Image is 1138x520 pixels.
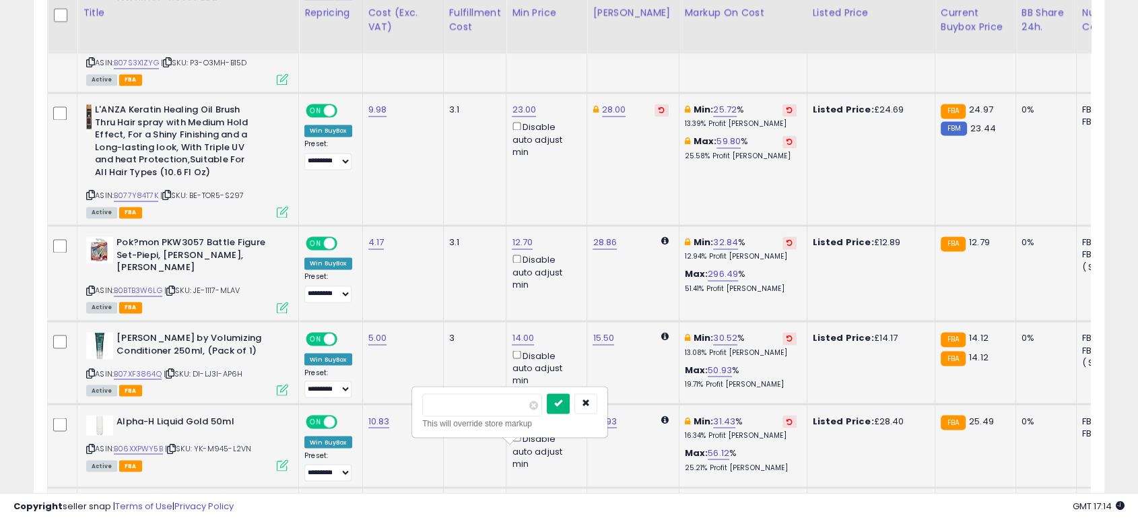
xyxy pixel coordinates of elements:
[304,125,352,137] div: Win BuyBox
[1022,415,1066,427] div: 0%
[685,332,797,357] div: %
[335,333,357,344] span: OFF
[685,104,797,129] div: %
[1082,236,1127,249] div: FBA: 13
[165,443,251,453] span: | SKU: YK-M945-L2VN
[713,236,738,249] a: 32.84
[685,416,690,425] i: This overrides the store level min markup for this listing
[449,104,496,116] div: 3.1
[160,190,244,201] span: | SKU: BE-TOR5-S297
[685,238,690,247] i: This overrides the store level min markup for this listing
[813,5,929,20] div: Listed Price
[422,417,597,430] div: This will override store markup
[307,105,324,117] span: ON
[86,104,92,131] img: 31G4ZONaQpL._SL40_.jpg
[685,379,797,389] p: 19.71% Profit [PERSON_NAME]
[116,415,280,431] b: Alpha-H Liquid Gold 50ml
[512,348,576,387] div: Disable auto adjust min
[86,332,288,395] div: ASIN:
[164,285,240,296] span: | SKU: JE-1117-MLAV
[708,446,729,459] a: 56.12
[119,460,142,472] span: FBA
[368,414,390,428] a: 10.83
[86,74,117,86] span: All listings currently available for purchase on Amazon
[161,57,246,68] span: | SKU: P3-O3MH-B15D
[1022,104,1066,116] div: 0%
[86,385,117,396] span: All listings currently available for purchase on Amazon
[694,236,714,249] b: Min:
[86,207,117,218] span: All listings currently available for purchase on Amazon
[685,137,690,145] i: This overrides the store level max markup for this listing
[449,236,496,249] div: 3.1
[713,414,735,428] a: 31.43
[713,331,737,345] a: 30.52
[685,152,797,161] p: 25.58% Profit [PERSON_NAME]
[708,363,732,377] a: 50.93
[1082,427,1127,439] div: FBM: 1
[86,332,113,359] img: 31MVcRnvY5L._SL40_.jpg
[694,135,717,148] b: Max:
[304,353,352,365] div: Win BuyBox
[116,332,280,360] b: [PERSON_NAME] by Volumizing Conditioner 250ml, (Pack of 1)
[512,5,581,20] div: Min Price
[1082,261,1127,273] div: ( SFP: 2 )
[685,135,797,160] div: %
[685,333,690,342] i: This overrides the store level min markup for this listing
[114,443,163,454] a: B06XXPWY5B
[786,335,793,342] i: Revert to store-level Min Markup
[941,415,966,430] small: FBA
[941,332,966,347] small: FBA
[941,121,967,135] small: FBM
[335,238,357,249] span: OFF
[786,418,793,424] i: Revert to store-level Min Markup
[119,74,142,86] span: FBA
[1082,356,1127,368] div: ( SFP: 2 )
[304,272,352,302] div: Preset:
[512,103,536,117] a: 23.00
[304,139,352,170] div: Preset:
[708,267,738,281] a: 296.49
[661,332,668,341] i: Calculated using Dynamic Max Price.
[969,103,993,116] span: 24.97
[685,446,708,459] b: Max:
[83,5,293,20] div: Title
[813,332,925,344] div: £14.17
[13,500,63,513] strong: Copyright
[813,414,874,427] b: Listed Price:
[368,5,438,34] div: Cost (Exc. VAT)
[593,5,673,20] div: [PERSON_NAME]
[694,103,714,116] b: Min:
[713,103,737,117] a: 25.72
[114,368,162,379] a: B07XF3864Q
[512,236,533,249] a: 12.70
[685,268,797,293] div: %
[119,302,142,313] span: FBA
[1022,236,1066,249] div: 0%
[512,331,534,345] a: 14.00
[941,5,1010,34] div: Current Buybox Price
[164,368,242,379] span: | SKU: DI-LJ3I-AP6H
[786,239,793,246] i: Revert to store-level Min Markup
[685,284,797,294] p: 51.41% Profit [PERSON_NAME]
[1022,332,1066,344] div: 0%
[685,363,708,376] b: Max:
[685,267,708,280] b: Max:
[1082,344,1127,356] div: FBM: 2
[970,122,996,135] span: 23.44
[941,351,966,366] small: FBA
[304,257,352,269] div: Win BuyBox
[969,414,994,427] span: 25.49
[512,119,576,158] div: Disable auto adjust min
[969,331,989,344] span: 14.12
[813,415,925,427] div: £28.40
[86,302,117,313] span: All listings currently available for purchase on Amazon
[116,236,280,278] b: Pok?mon PKW3057 Battle Figure Set-Piepi, [PERSON_NAME], [PERSON_NAME]
[685,5,801,20] div: Markup on Cost
[368,236,384,249] a: 4.17
[813,104,925,116] div: £24.69
[1082,5,1131,34] div: Num of Comp.
[941,104,966,119] small: FBA
[335,105,357,117] span: OFF
[685,364,797,389] div: %
[115,500,172,513] a: Terms of Use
